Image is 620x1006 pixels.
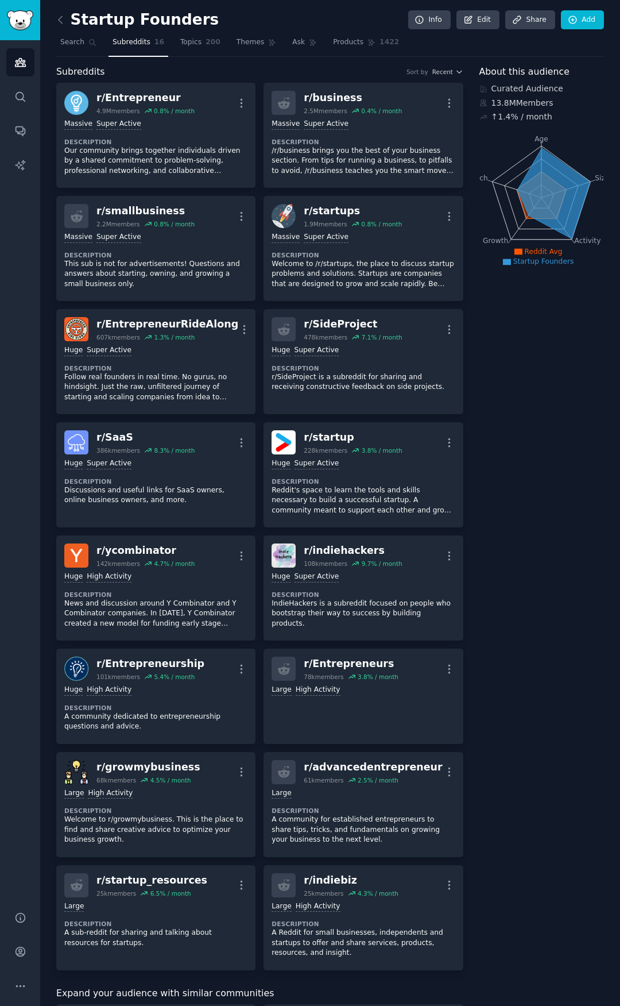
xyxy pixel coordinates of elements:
div: 2.5 % / month [358,776,398,784]
a: r/advancedentrepreneur61kmembers2.5% / monthLargeDescriptionA community for established entrepren... [263,752,463,857]
div: Huge [64,458,83,469]
div: High Activity [87,572,131,583]
div: Massive [272,232,300,243]
div: 13.8M Members [479,97,604,109]
img: GummySearch logo [7,10,33,30]
a: Topics200 [176,33,224,57]
div: High Activity [88,788,133,799]
div: Large [272,685,291,696]
div: Super Active [294,345,339,356]
p: Discussions and useful links for SaaS owners, online business owners, and more. [64,485,247,506]
div: Super Active [87,458,131,469]
div: 228k members [304,446,347,454]
p: A Reddit for small businesses, independents and startups to offer and share services, products, r... [272,928,455,958]
a: r/startup_resources25kmembers6.5% / monthLargeDescriptionA sub-reddit for sharing and talking abo... [56,865,255,970]
img: indiehackers [272,544,296,568]
p: IndieHackers is a subreddit focused on people who bootstrap their way to success by building prod... [272,599,455,629]
p: News and discussion around Y Combinator and Y Combinator companies. In [DATE], Y Combinator creat... [64,599,247,629]
div: r/ indiebiz [304,873,398,888]
div: Sort by [406,68,428,76]
img: startup [272,430,296,454]
div: r/ startup [304,430,402,445]
div: 61k members [304,776,343,784]
div: r/ startup_resources [96,873,207,888]
a: Entrepreneurr/Entrepreneur4.9Mmembers0.8% / monthMassiveSuper ActiveDescriptionOur community brin... [56,83,255,188]
div: r/ indiehackers [304,544,402,558]
div: r/ SideProject [304,317,402,332]
dt: Description [272,251,455,259]
a: r/business2.5Mmembers0.4% / monthMassiveSuper ActiveDescription/r/business brings you the best of... [263,83,463,188]
div: Huge [272,458,290,469]
div: Large [272,788,291,799]
span: Topics [180,37,201,48]
a: startupsr/startups1.9Mmembers0.8% / monthMassiveSuper ActiveDescriptionWelcome to /r/startups, th... [263,196,463,301]
div: 386k members [96,446,140,454]
a: SaaSr/SaaS386kmembers8.3% / monthHugeSuper ActiveDescriptionDiscussions and useful links for SaaS... [56,422,255,527]
tspan: Reach [466,174,488,182]
tspan: Size [595,174,609,182]
a: r/smallbusiness2.2Mmembers0.8% / monthMassiveSuper ActiveDescriptionThis sub is not for advertise... [56,196,255,301]
div: r/ smallbusiness [96,204,195,218]
div: r/ Entrepreneur [96,91,195,105]
img: SaaS [64,430,88,454]
dt: Description [272,477,455,485]
span: Expand your audience with similar communities [56,986,274,1001]
dt: Description [64,138,247,146]
div: Super Active [304,119,348,130]
span: Subreddits [113,37,150,48]
div: Massive [272,119,300,130]
img: startups [272,204,296,228]
p: A community dedicated to entrepreneurship questions and advice. [64,712,247,732]
p: Welcome to /r/startups, the place to discuss startup problems and solutions. Startups are compani... [272,259,455,290]
div: 0.4 % / month [361,107,402,115]
p: Welcome to r/growmybusiness. This is the place to find and share creative advice to optimize your... [64,815,247,845]
div: Curated Audience [479,83,604,95]
div: r/ business [304,91,402,105]
div: r/ startups [304,204,402,218]
p: A community for established entrepreneurs to share tips, tricks, and fundamentals on growing your... [272,815,455,845]
div: r/ advancedentrepreneur [304,760,442,774]
dt: Description [64,920,247,928]
tspan: Age [534,135,548,143]
a: Products1422 [329,33,403,57]
div: High Activity [296,901,340,912]
div: r/ ycombinator [96,544,195,558]
a: Share [505,10,555,30]
a: Search [56,33,100,57]
a: r/indiebiz25kmembers4.3% / monthLargeHigh ActivityDescriptionA Reddit for small businesses, indep... [263,865,463,970]
span: Recent [432,68,453,76]
div: 68k members [96,776,136,784]
button: Recent [432,68,463,76]
div: Super Active [304,232,348,243]
a: EntrepreneurRideAlongr/EntrepreneurRideAlong607kmembers1.3% / monthHugeSuper ActiveDescriptionFol... [56,309,255,414]
dt: Description [64,704,247,712]
span: 1422 [379,37,399,48]
div: 2.5M members [304,107,347,115]
dt: Description [64,807,247,815]
div: 607k members [96,333,140,341]
div: Massive [64,232,92,243]
div: r/ SaaS [96,430,195,445]
p: Our community brings together individuals driven by a shared commitment to problem-solving, profe... [64,146,247,176]
div: Huge [272,345,290,356]
a: Ask [288,33,321,57]
a: ycombinatorr/ycombinator142kmembers4.7% / monthHugeHigh ActivityDescriptionNews and discussion ar... [56,535,255,641]
img: Entrepreneur [64,91,88,115]
span: 200 [206,37,220,48]
dt: Description [64,591,247,599]
div: 8.3 % / month [154,446,195,454]
div: High Activity [296,685,340,696]
div: High Activity [87,685,131,696]
div: 108k members [304,560,347,568]
dt: Description [272,138,455,146]
div: r/ growmybusiness [96,760,200,774]
div: 478k members [304,333,347,341]
span: About this audience [479,65,569,79]
dt: Description [64,477,247,485]
span: Startup Founders [513,257,574,265]
img: ycombinator [64,544,88,568]
div: r/ Entrepreneurship [96,657,204,671]
span: Subreddits [56,65,105,79]
tspan: Growth [483,237,508,245]
a: Themes [232,33,281,57]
